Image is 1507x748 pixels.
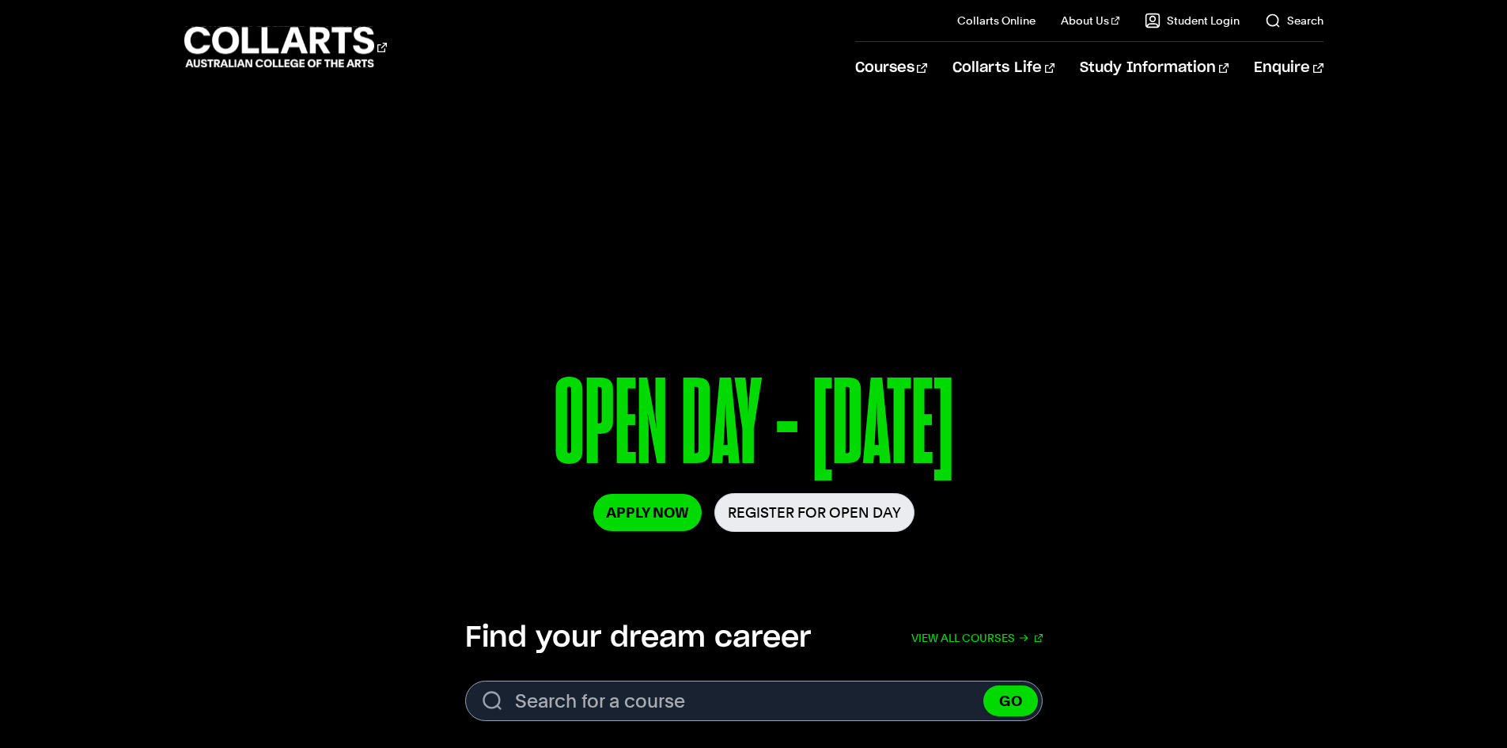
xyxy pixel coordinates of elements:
[1265,13,1323,28] a: Search
[855,42,927,94] a: Courses
[465,681,1043,721] input: Search for a course
[1061,13,1119,28] a: About Us
[714,493,914,532] a: Register for Open Day
[1145,13,1240,28] a: Student Login
[593,494,702,531] a: Apply Now
[957,13,1036,28] a: Collarts Online
[465,621,811,655] h2: Find your dream career
[911,621,1043,655] a: View all courses
[312,363,1195,493] p: OPEN DAY - [DATE]
[1254,42,1323,94] a: Enquire
[1080,42,1229,94] a: Study Information
[952,42,1055,94] a: Collarts Life
[983,685,1038,716] button: GO
[465,681,1043,721] form: Search
[184,25,387,70] div: Go to homepage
